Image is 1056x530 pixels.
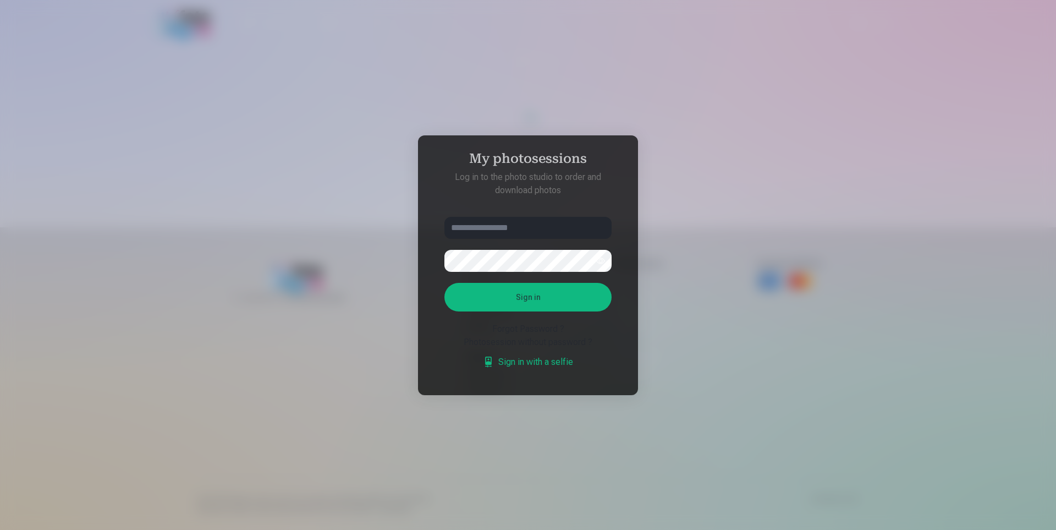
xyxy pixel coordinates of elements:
[444,283,612,312] button: Sign in
[433,151,623,171] h4: My photosessions
[444,336,612,349] div: Photosession without password ?
[444,323,612,336] div: Forgot Password ?
[483,356,573,369] a: Sign in with a selfie
[433,171,623,197] p: Log in to the photo studio to order and download photos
